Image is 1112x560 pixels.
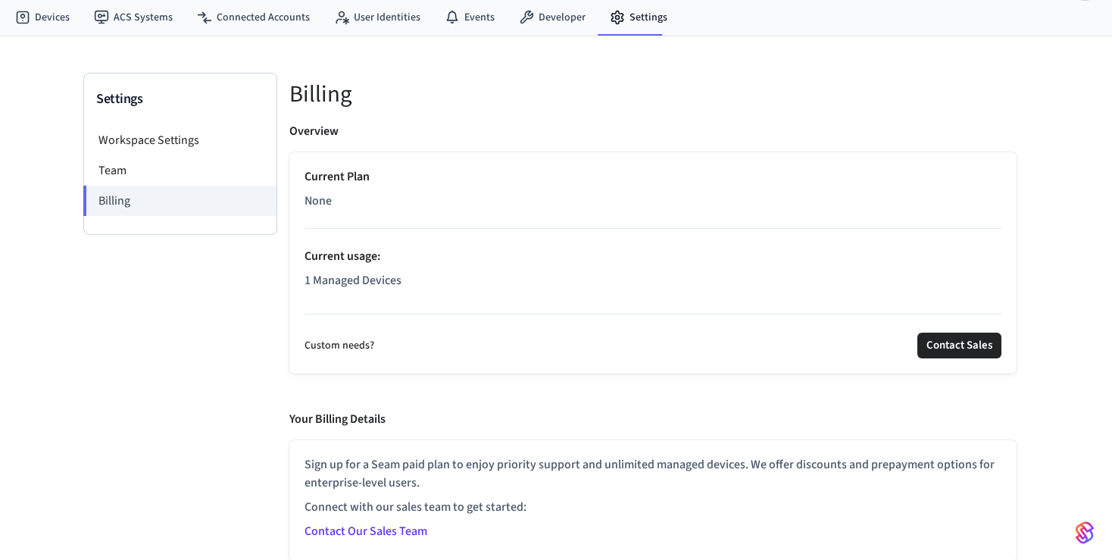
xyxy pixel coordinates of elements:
p: Your Billing Details [289,410,386,428]
a: Contact Our Sales Team [305,523,427,540]
a: ACS Systems [82,4,185,31]
a: Devices [3,4,82,31]
a: User Identities [322,4,433,31]
p: 1 Managed Devices [305,271,1001,289]
li: Billing [83,186,276,216]
span: None [305,192,332,210]
li: Team [84,155,276,186]
li: Workspace Settings [84,125,276,155]
h5: Billing [289,79,1017,110]
a: Developer [507,4,598,31]
a: Connected Accounts [185,4,322,31]
p: Sign up for a Seam paid plan to enjoy priority support and unlimited managed devices. We offer di... [305,455,1001,492]
div: Custom needs? [305,333,1001,358]
p: Current Plan [305,167,1001,186]
p: Overview [289,122,339,140]
img: SeamLogoGradient.69752ec5.svg [1076,521,1094,545]
p: Current usage : [305,247,1001,265]
p: Connect with our sales team to get started: [305,498,1001,516]
button: Contact Sales [917,333,1001,358]
a: Events [433,4,507,31]
h3: Settings [96,89,264,110]
a: Settings [598,4,679,31]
